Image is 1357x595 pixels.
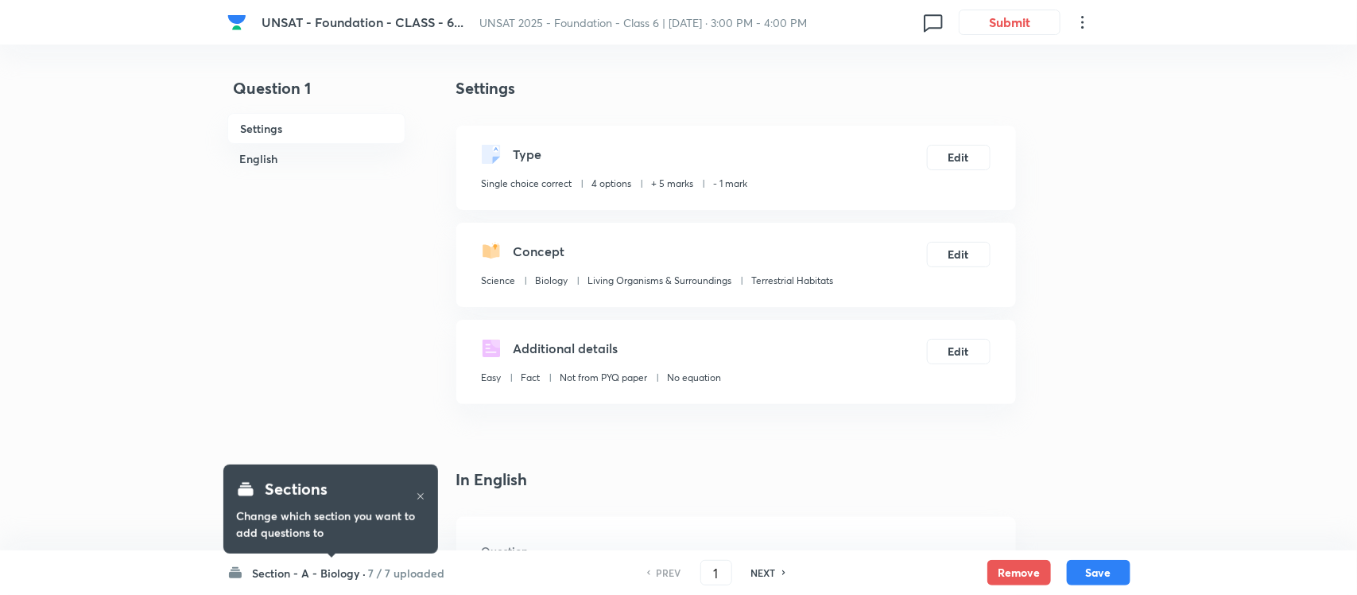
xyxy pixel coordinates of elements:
[227,76,405,113] h4: Question 1
[959,10,1060,35] button: Submit
[987,560,1051,585] button: Remove
[479,15,807,30] span: UNSAT 2025 - Foundation - Class 6 | [DATE] · 3:00 PM - 4:00 PM
[253,565,366,581] h6: Section - A - Biology ·
[560,371,648,385] p: Not from PYQ paper
[227,13,250,32] a: Company Logo
[1067,560,1130,585] button: Save
[592,177,632,191] p: 4 options
[751,566,776,580] h6: NEXT
[514,145,542,164] h5: Type
[514,339,618,358] h5: Additional details
[482,177,572,191] p: Single choice correct
[657,566,681,580] h6: PREV
[482,145,501,164] img: questionType.svg
[227,113,405,144] h6: Settings
[588,274,732,288] p: Living Organisms & Surroundings
[482,542,991,559] h6: Question
[227,144,405,173] h6: English
[262,14,463,30] span: UNSAT - Foundation - CLASS - 6...
[514,242,565,261] h5: Concept
[236,507,425,541] h6: Change which section you want to add questions to
[927,339,991,364] button: Edit
[456,76,1016,100] h4: Settings
[482,242,501,261] img: questionConcept.svg
[482,339,501,358] img: questionDetails.svg
[714,177,748,191] p: - 1 mark
[927,145,991,170] button: Edit
[482,274,516,288] p: Science
[927,242,991,267] button: Edit
[369,565,445,581] h6: 7 / 7 uploaded
[752,274,834,288] p: Terrestrial Habitats
[668,371,722,385] p: No equation
[536,274,568,288] p: Biology
[456,468,1016,492] h4: In English
[265,477,328,501] h4: Sections
[521,371,541,385] p: Fact
[482,371,502,385] p: Easy
[227,13,246,32] img: Company Logo
[652,177,694,191] p: + 5 marks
